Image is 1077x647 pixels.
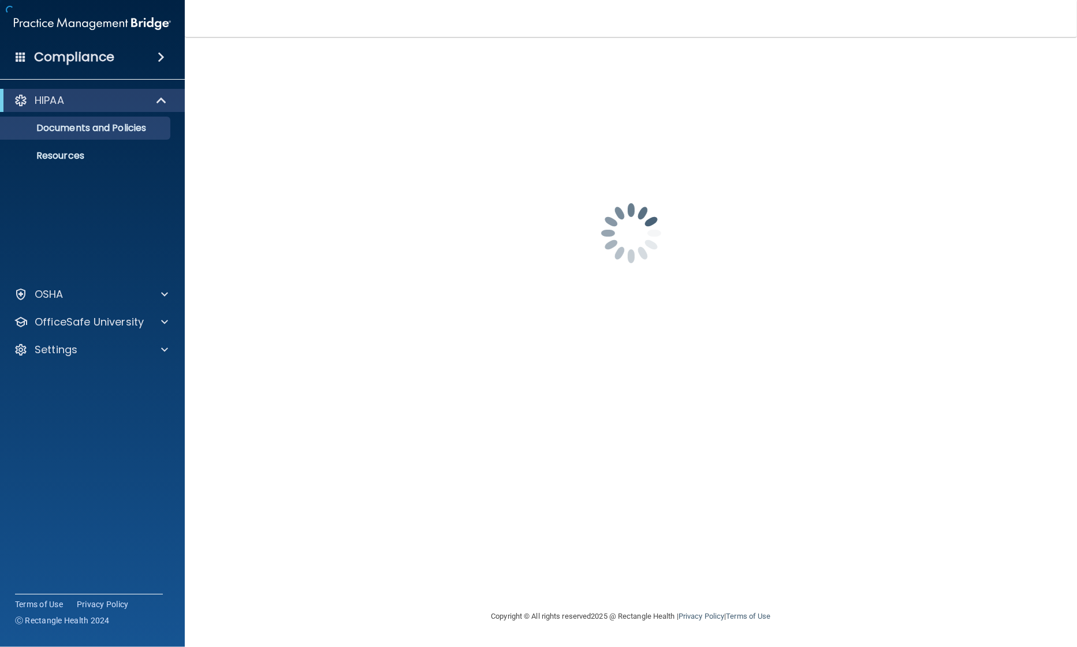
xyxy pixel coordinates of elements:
a: Terms of Use [726,612,770,620]
a: Privacy Policy [679,612,724,620]
a: HIPAA [14,94,167,107]
span: Ⓒ Rectangle Health 2024 [15,615,110,626]
p: OfficeSafe University [35,315,144,329]
a: Privacy Policy [77,599,129,610]
iframe: Drift Widget Chat Controller [878,566,1063,611]
h4: Compliance [34,49,114,65]
a: Terms of Use [15,599,63,610]
p: Settings [35,343,77,357]
a: Settings [14,343,168,357]
a: OfficeSafe University [14,315,168,329]
a: OSHA [14,287,168,301]
img: spinner.e123f6fc.gif [573,175,689,291]
p: Documents and Policies [8,122,165,134]
img: PMB logo [14,12,171,35]
p: HIPAA [35,94,64,107]
div: Copyright © All rights reserved 2025 @ Rectangle Health | | [420,598,842,635]
p: Resources [8,150,165,162]
p: OSHA [35,287,64,301]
